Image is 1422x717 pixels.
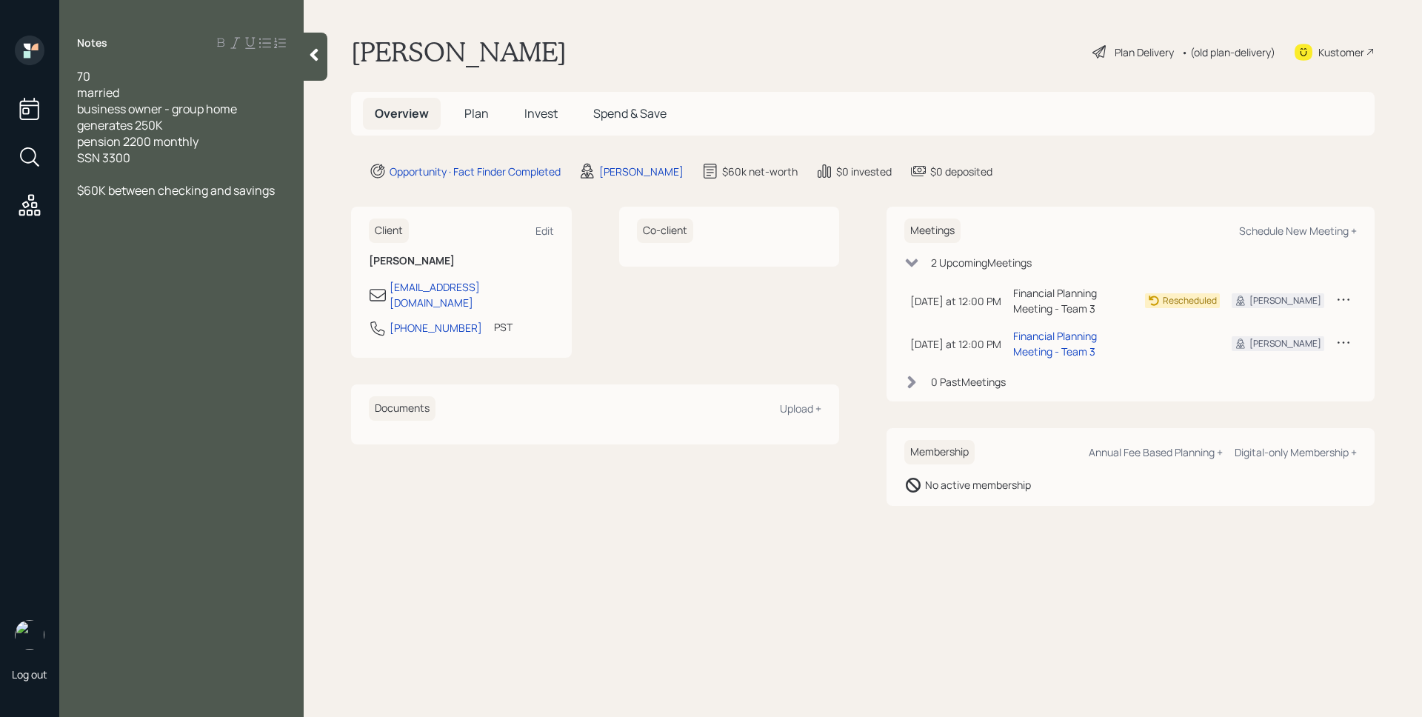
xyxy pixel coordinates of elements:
[1318,44,1364,60] div: Kustomer
[930,164,992,179] div: $0 deposited
[925,477,1031,493] div: No active membership
[1235,445,1357,459] div: Digital-only Membership +
[599,164,684,179] div: [PERSON_NAME]
[535,224,554,238] div: Edit
[351,36,567,68] h1: [PERSON_NAME]
[1239,224,1357,238] div: Schedule New Meeting +
[390,320,482,336] div: [PHONE_NUMBER]
[390,279,554,310] div: [EMAIL_ADDRESS][DOMAIN_NAME]
[836,164,892,179] div: $0 invested
[1013,328,1133,359] div: Financial Planning Meeting - Team 3
[15,620,44,650] img: james-distasi-headshot.png
[593,105,667,121] span: Spend & Save
[1013,285,1133,316] div: Financial Planning Meeting - Team 3
[637,219,693,243] h6: Co-client
[904,440,975,464] h6: Membership
[1115,44,1174,60] div: Plan Delivery
[722,164,798,179] div: $60k net-worth
[910,293,1001,309] div: [DATE] at 12:00 PM
[77,182,275,199] span: $60K between checking and savings
[369,255,554,267] h6: [PERSON_NAME]
[931,255,1032,270] div: 2 Upcoming Meeting s
[1249,294,1321,307] div: [PERSON_NAME]
[77,36,107,50] label: Notes
[524,105,558,121] span: Invest
[390,164,561,179] div: Opportunity · Fact Finder Completed
[12,667,47,681] div: Log out
[375,105,429,121] span: Overview
[1249,337,1321,350] div: [PERSON_NAME]
[77,68,239,166] span: 70 married business owner - group home generates 250K pension 2200 monthly SSN 3300
[494,319,513,335] div: PST
[464,105,489,121] span: Plan
[1181,44,1275,60] div: • (old plan-delivery)
[904,219,961,243] h6: Meetings
[1163,294,1217,307] div: Rescheduled
[369,219,409,243] h6: Client
[780,401,821,416] div: Upload +
[1089,445,1223,459] div: Annual Fee Based Planning +
[369,396,435,421] h6: Documents
[931,374,1006,390] div: 0 Past Meeting s
[910,336,1001,352] div: [DATE] at 12:00 PM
